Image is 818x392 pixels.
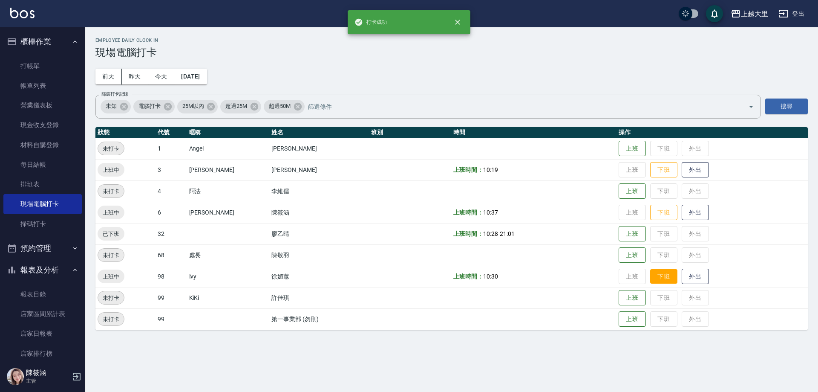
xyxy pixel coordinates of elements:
a: 店家排行榜 [3,344,82,363]
button: 櫃檯作業 [3,31,82,53]
button: 前天 [95,69,122,84]
span: 未打卡 [98,293,124,302]
button: 下班 [650,205,677,221]
span: 10:28 [483,230,498,237]
td: [PERSON_NAME] [187,159,270,180]
b: 上班時間： [453,166,483,173]
button: 登出 [775,6,808,22]
button: 下班 [650,162,677,178]
span: 未打卡 [98,251,124,260]
span: 超過25M [220,102,252,110]
div: 超過25M [220,100,261,113]
b: 上班時間： [453,209,483,216]
p: 主管 [26,377,69,385]
th: 姓名 [269,127,369,138]
span: 未打卡 [98,315,124,324]
span: 21:01 [500,230,515,237]
td: Ivy [187,266,270,287]
div: 上越大里 [741,9,768,19]
span: 已下班 [98,229,124,238]
button: 上班 [619,226,646,242]
a: 現場電腦打卡 [3,194,82,214]
th: 操作 [616,127,808,138]
b: 上班時間： [453,230,483,237]
td: 3 [156,159,187,180]
button: 昨天 [122,69,148,84]
td: 徐媚蕙 [269,266,369,287]
th: 班別 [369,127,452,138]
a: 店家區間累計表 [3,304,82,324]
th: 代號 [156,127,187,138]
th: 狀態 [95,127,156,138]
span: 上班中 [98,166,124,174]
b: 上班時間： [453,273,483,280]
td: - [451,223,616,244]
td: KiKi [187,287,270,308]
span: 上班中 [98,272,124,281]
button: 外出 [682,269,709,285]
button: [DATE] [174,69,207,84]
button: close [448,13,467,32]
span: 10:30 [483,273,498,280]
img: Person [7,368,24,385]
td: 李維儒 [269,180,369,202]
a: 現金收支登錄 [3,115,82,135]
button: 上班 [619,141,646,157]
td: 6 [156,202,187,223]
td: 98 [156,266,187,287]
a: 店家日報表 [3,324,82,343]
button: 搜尋 [765,99,808,114]
a: 打帳單 [3,56,82,76]
button: 今天 [148,69,175,84]
button: 上班 [619,183,646,199]
a: 掃碼打卡 [3,214,82,234]
button: 外出 [682,205,709,221]
span: 10:37 [483,209,498,216]
span: 未知 [101,102,122,110]
button: 上班 [619,311,646,327]
button: 報表及分析 [3,259,82,281]
td: 廖乙晴 [269,223,369,244]
a: 帳單列表 [3,76,82,96]
td: 32 [156,223,187,244]
button: 上班 [619,290,646,306]
div: 未知 [101,100,131,113]
label: 篩選打卡記錄 [101,91,128,97]
input: 篩選條件 [306,99,733,114]
a: 營業儀表板 [3,96,82,115]
div: 25M以內 [177,100,218,113]
span: 上班中 [98,208,124,217]
a: 材料自購登錄 [3,135,82,155]
td: [PERSON_NAME] [269,159,369,180]
td: 第一事業部 (勿刪) [269,308,369,330]
img: Logo [10,8,35,18]
span: 10:19 [483,166,498,173]
th: 時間 [451,127,616,138]
div: 電腦打卡 [133,100,175,113]
td: 99 [156,308,187,330]
th: 暱稱 [187,127,270,138]
button: 上班 [619,247,646,263]
span: 超過50M [264,102,296,110]
span: 未打卡 [98,144,124,153]
div: 超過50M [264,100,305,113]
td: [PERSON_NAME] [187,202,270,223]
td: 4 [156,180,187,202]
button: 外出 [682,162,709,178]
td: 許佳琪 [269,287,369,308]
td: 阿法 [187,180,270,202]
button: 預約管理 [3,237,82,259]
button: 上越大里 [727,5,772,23]
td: 處長 [187,244,270,266]
button: 下班 [650,269,677,284]
span: 打卡成功 [354,18,387,26]
h5: 陳筱涵 [26,369,69,377]
button: Open [744,100,758,113]
span: 未打卡 [98,187,124,196]
td: Angel [187,138,270,159]
span: 電腦打卡 [133,102,166,110]
a: 排班表 [3,174,82,194]
td: 陳筱涵 [269,202,369,223]
button: save [706,5,723,22]
h2: Employee Daily Clock In [95,38,808,43]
